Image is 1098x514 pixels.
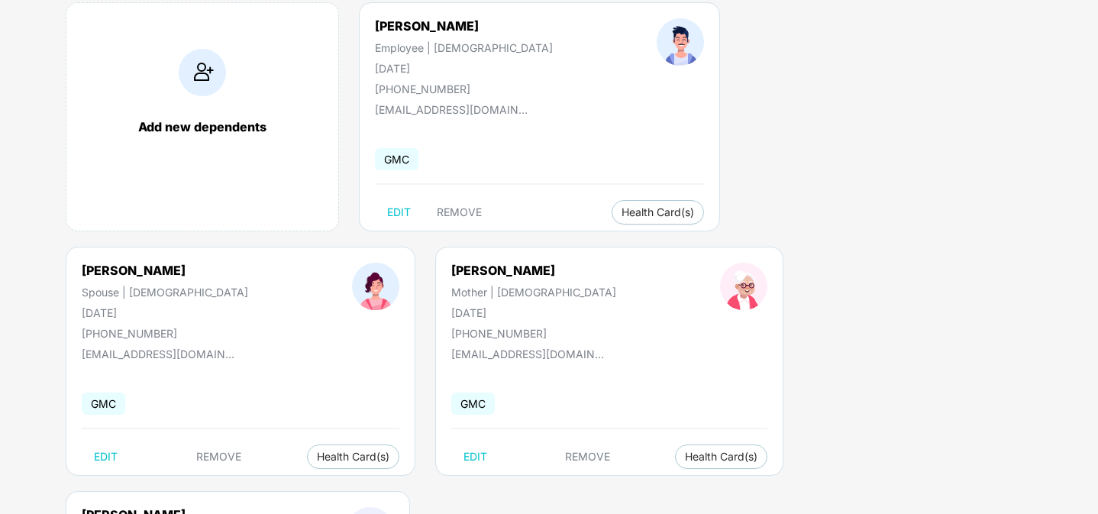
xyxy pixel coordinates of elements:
div: [PHONE_NUMBER] [82,327,248,340]
button: EDIT [375,200,423,225]
span: EDIT [463,451,487,463]
span: Health Card(s) [317,453,389,461]
div: [PERSON_NAME] [375,18,553,34]
span: GMC [451,393,495,415]
span: REMOVE [437,206,482,218]
img: addIcon [179,49,226,96]
div: [DATE] [82,306,248,319]
button: REMOVE [184,444,254,469]
div: [PHONE_NUMBER] [375,82,553,95]
span: GMC [375,148,418,170]
div: [DATE] [375,62,553,75]
span: REMOVE [196,451,241,463]
span: Health Card(s) [622,209,694,216]
button: Health Card(s) [612,200,704,225]
div: Add new dependents [82,119,323,134]
img: profileImage [657,18,704,66]
span: Health Card(s) [685,453,757,461]
button: REMOVE [553,444,622,469]
button: Health Card(s) [675,444,767,469]
span: REMOVE [565,451,610,463]
div: Spouse | [DEMOGRAPHIC_DATA] [82,286,248,299]
div: [EMAIL_ADDRESS][DOMAIN_NAME] [451,348,604,360]
img: profileImage [352,263,399,310]
button: EDIT [82,444,130,469]
div: Mother | [DEMOGRAPHIC_DATA] [451,286,616,299]
span: GMC [82,393,125,415]
div: [PERSON_NAME] [82,263,248,278]
img: profileImage [720,263,767,310]
span: EDIT [94,451,118,463]
div: Employee | [DEMOGRAPHIC_DATA] [375,41,553,54]
div: [PERSON_NAME] [451,263,616,278]
div: [PHONE_NUMBER] [451,327,616,340]
button: REMOVE [425,200,494,225]
button: Health Card(s) [307,444,399,469]
span: EDIT [387,206,411,218]
div: [EMAIL_ADDRESS][DOMAIN_NAME] [375,103,528,116]
button: EDIT [451,444,499,469]
div: [DATE] [451,306,616,319]
div: [EMAIL_ADDRESS][DOMAIN_NAME] [82,348,234,360]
